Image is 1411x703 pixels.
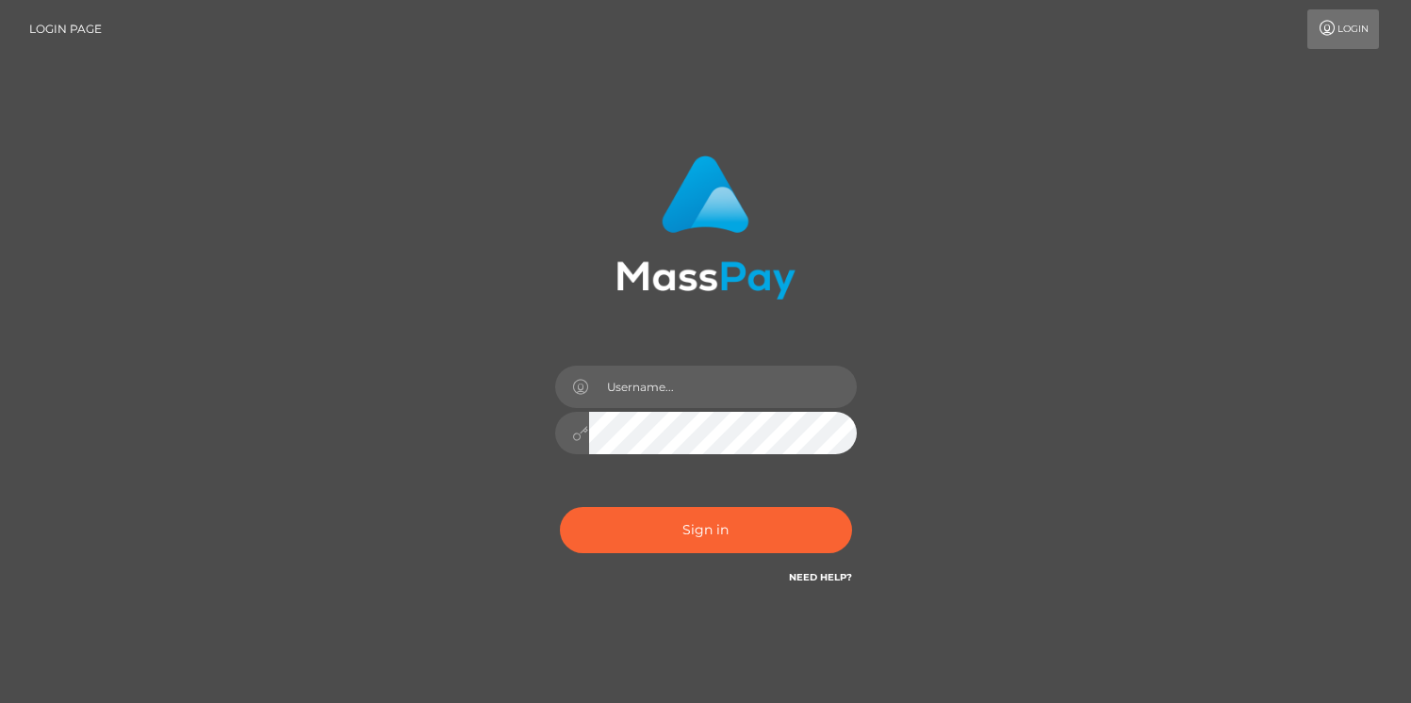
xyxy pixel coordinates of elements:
[29,9,102,49] a: Login Page
[789,571,852,583] a: Need Help?
[616,155,796,300] img: MassPay Login
[560,507,852,553] button: Sign in
[1307,9,1379,49] a: Login
[589,366,857,408] input: Username...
